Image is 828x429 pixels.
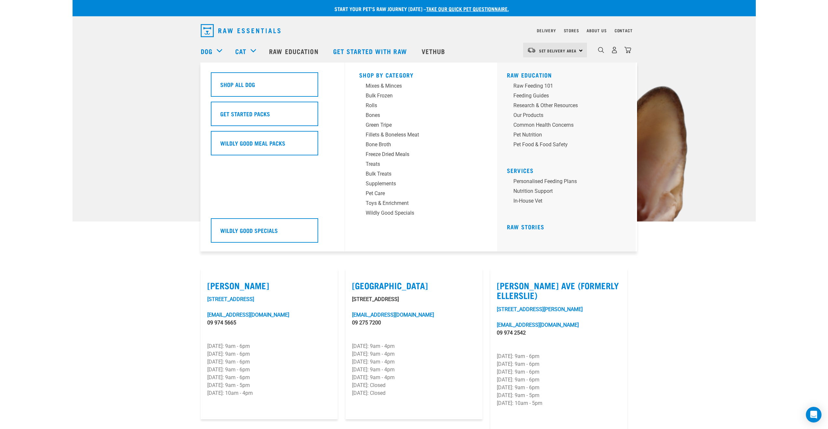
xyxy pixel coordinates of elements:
[207,358,331,366] p: [DATE]: 9am - 6pm
[359,199,483,209] a: Toys & Enrichment
[497,360,621,368] p: [DATE]: 9am - 6pm
[352,366,476,374] p: [DATE]: 9am - 4pm
[507,225,544,228] a: Raw Stories
[611,47,618,53] img: user.png
[352,320,381,326] a: 09 275 7200
[513,131,615,139] div: Pet Nutrition
[220,80,255,89] h5: Shop All Dog
[73,38,756,64] nav: dropdown navigation
[507,167,631,172] h5: Services
[507,111,631,121] a: Our Products
[211,72,334,102] a: Shop All Dog
[220,109,270,118] h5: Get Started Packs
[806,407,821,422] div: Open Intercom Messenger
[366,82,467,90] div: Mixes & Minces
[624,47,631,53] img: home-icon@2x.png
[513,82,615,90] div: Raw Feeding 101
[352,389,476,397] p: [DATE]: Closed
[587,29,606,32] a: About Us
[235,46,246,56] a: Cat
[366,190,467,197] div: Pet Care
[352,295,476,303] p: [STREET_ADDRESS]
[359,150,483,160] a: Freeze Dried Meals
[507,92,631,102] a: Feeding Guides
[207,389,331,397] p: [DATE]: 10am - 4pm
[366,180,467,188] div: Supplements
[497,280,621,300] label: [PERSON_NAME] Ave (Formerly Ellerslie)
[497,368,621,376] p: [DATE]: 9am - 6pm
[366,209,467,217] div: Wildly Good Specials
[359,131,483,141] a: Fillets & Boneless Meat
[507,82,631,92] a: Raw Feeding 101
[507,141,631,150] a: Pet Food & Food Safety
[359,111,483,121] a: Bones
[513,141,615,149] div: Pet Food & Food Safety
[263,38,326,64] a: Raw Education
[366,102,467,109] div: Rolls
[359,82,483,92] a: Mixes & Minces
[359,180,483,190] a: Supplements
[513,92,615,100] div: Feeding Guides
[207,280,331,291] label: [PERSON_NAME]
[207,342,331,350] p: [DATE]: 9am - 6pm
[359,121,483,131] a: Green Tripe
[359,209,483,219] a: Wildly Good Specials
[513,102,615,109] div: Research & Other Resources
[77,5,761,13] p: Start your pet’s raw journey [DATE] –
[327,38,415,64] a: Get started with Raw
[352,381,476,389] p: [DATE]: Closed
[497,376,621,384] p: [DATE]: 9am - 6pm
[207,296,254,302] a: [STREET_ADDRESS]
[513,121,615,129] div: Common Health Concerns
[426,7,509,10] a: take our quick pet questionnaire.
[352,312,434,318] a: [EMAIL_ADDRESS][DOMAIN_NAME]
[527,47,536,53] img: van-moving.png
[366,111,467,119] div: Bones
[497,306,583,312] a: [STREET_ADDRESS][PERSON_NAME]
[513,111,615,119] div: Our Products
[497,352,621,360] p: [DATE]: 9am - 6pm
[207,350,331,358] p: [DATE]: 9am - 6pm
[359,160,483,170] a: Treats
[201,46,212,56] a: Dog
[497,392,621,399] p: [DATE]: 9am - 5pm
[352,350,476,358] p: [DATE]: 9am - 4pm
[507,197,631,207] a: In-house vet
[507,187,631,197] a: Nutrition Support
[507,102,631,111] a: Research & Other Resources
[415,38,454,64] a: Vethub
[359,102,483,111] a: Rolls
[598,47,604,53] img: home-icon-1@2x.png
[211,131,334,160] a: Wildly Good Meal Packs
[507,73,552,77] a: Raw Education
[497,399,621,407] p: [DATE]: 10am - 5pm
[220,139,285,147] h5: Wildly Good Meal Packs
[352,280,476,291] label: [GEOGRAPHIC_DATA]
[366,150,467,158] div: Freeze Dried Meals
[366,131,467,139] div: Fillets & Boneless Meat
[537,29,556,32] a: Delivery
[352,358,476,366] p: [DATE]: 9am - 4pm
[207,374,331,381] p: [DATE]: 9am - 6pm
[207,366,331,374] p: [DATE]: 9am - 6pm
[359,72,483,77] h5: Shop By Category
[352,374,476,381] p: [DATE]: 9am - 4pm
[507,121,631,131] a: Common Health Concerns
[211,102,334,131] a: Get Started Packs
[366,199,467,207] div: Toys & Enrichment
[366,121,467,129] div: Green Tripe
[201,24,280,37] img: Raw Essentials Logo
[207,312,289,318] a: [EMAIL_ADDRESS][DOMAIN_NAME]
[507,131,631,141] a: Pet Nutrition
[220,226,278,235] h5: Wildly Good Specials
[366,92,467,100] div: Bulk Frozen
[359,92,483,102] a: Bulk Frozen
[196,21,633,40] nav: dropdown navigation
[359,170,483,180] a: Bulk Treats
[507,178,631,187] a: Personalised Feeding Plans
[497,322,579,328] a: [EMAIL_ADDRESS][DOMAIN_NAME]
[539,50,577,52] span: Set Delivery Area
[366,160,467,168] div: Treats
[352,342,476,350] p: [DATE]: 9am - 4pm
[497,384,621,392] p: [DATE]: 9am - 6pm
